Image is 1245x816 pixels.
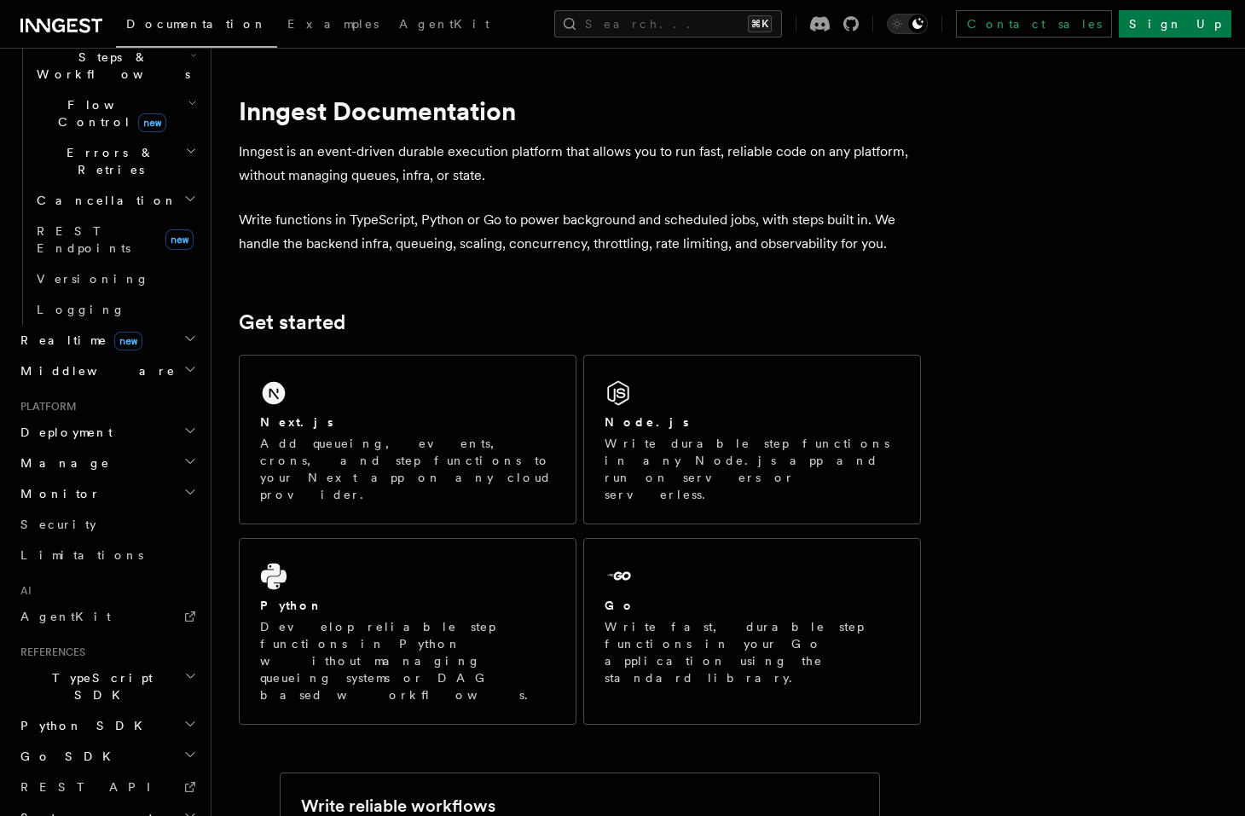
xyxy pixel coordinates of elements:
[37,303,125,316] span: Logging
[956,10,1112,38] a: Contact sales
[239,208,921,256] p: Write functions in TypeScript, Python or Go to power background and scheduled jobs, with steps bu...
[14,584,32,598] span: AI
[260,618,555,703] p: Develop reliable step functions in Python without managing queueing systems or DAG based workflows.
[14,645,85,659] span: References
[37,272,149,286] span: Versioning
[583,355,921,524] a: Node.jsWrite durable step functions in any Node.js app and run on servers or serverless.
[14,772,200,802] a: REST API
[14,362,176,379] span: Middleware
[30,192,177,209] span: Cancellation
[389,5,500,46] a: AgentKit
[14,332,142,349] span: Realtime
[116,5,277,48] a: Documentation
[30,263,200,294] a: Versioning
[14,400,77,414] span: Platform
[887,14,928,34] button: Toggle dark mode
[605,435,900,503] p: Write durable step functions in any Node.js app and run on servers or serverless.
[14,448,200,478] button: Manage
[14,485,101,502] span: Monitor
[399,17,489,31] span: AgentKit
[239,538,576,725] a: PythonDevelop reliable step functions in Python without managing queueing systems or DAG based wo...
[239,355,576,524] a: Next.jsAdd queueing, events, crons, and step functions to your Next app on any cloud provider.
[583,538,921,725] a: GoWrite fast, durable step functions in your Go application using the standard library.
[14,717,153,734] span: Python SDK
[30,90,200,137] button: Flow Controlnew
[14,710,200,741] button: Python SDK
[239,140,921,188] p: Inngest is an event-driven durable execution platform that allows you to run fast, reliable code ...
[20,610,111,623] span: AgentKit
[138,113,166,132] span: new
[14,663,200,710] button: TypeScript SDK
[165,229,194,250] span: new
[30,294,200,325] a: Logging
[14,11,200,325] div: Inngest Functions
[30,42,200,90] button: Steps & Workflows
[239,310,345,334] a: Get started
[14,509,200,540] a: Security
[126,17,267,31] span: Documentation
[605,618,900,686] p: Write fast, durable step functions in your Go application using the standard library.
[239,95,921,126] h1: Inngest Documentation
[260,597,323,614] h2: Python
[14,417,200,448] button: Deployment
[260,414,333,431] h2: Next.js
[554,10,782,38] button: Search...⌘K
[14,540,200,570] a: Limitations
[114,332,142,350] span: new
[14,601,200,632] a: AgentKit
[14,669,184,703] span: TypeScript SDK
[14,748,121,765] span: Go SDK
[748,15,772,32] kbd: ⌘K
[30,185,200,216] button: Cancellation
[277,5,389,46] a: Examples
[30,96,188,130] span: Flow Control
[260,435,555,503] p: Add queueing, events, crons, and step functions to your Next app on any cloud provider.
[14,454,110,472] span: Manage
[287,17,379,31] span: Examples
[20,548,143,562] span: Limitations
[14,356,200,386] button: Middleware
[14,741,200,772] button: Go SDK
[30,216,200,263] a: REST Endpointsnew
[605,597,635,614] h2: Go
[14,424,113,441] span: Deployment
[14,478,200,509] button: Monitor
[30,49,190,83] span: Steps & Workflows
[605,414,689,431] h2: Node.js
[30,144,185,178] span: Errors & Retries
[20,518,96,531] span: Security
[20,780,165,794] span: REST API
[1119,10,1231,38] a: Sign Up
[30,137,200,185] button: Errors & Retries
[14,325,200,356] button: Realtimenew
[37,224,130,255] span: REST Endpoints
